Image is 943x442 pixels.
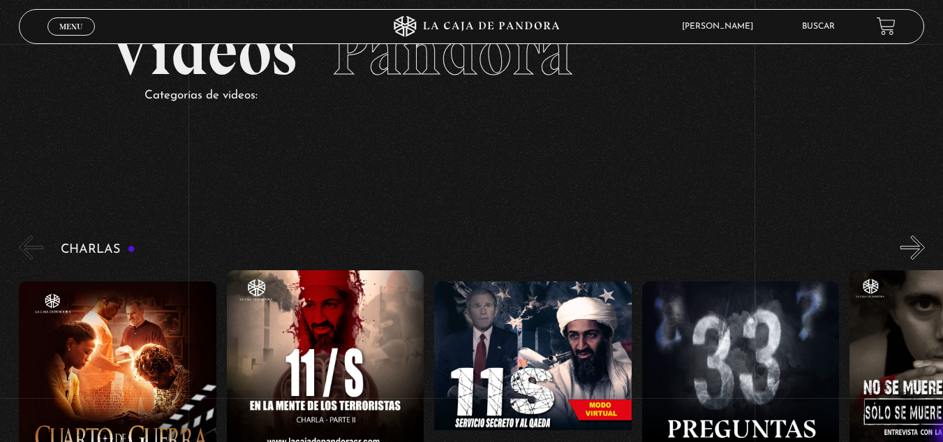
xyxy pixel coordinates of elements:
[332,12,573,91] span: Pandora
[61,243,135,256] h3: Charlas
[877,17,896,36] a: View your shopping cart
[54,34,87,43] span: Cerrar
[19,235,43,260] button: Previous
[144,85,834,107] p: Categorías de videos:
[900,235,925,260] button: Next
[675,22,767,31] span: [PERSON_NAME]
[59,22,82,31] span: Menu
[802,22,835,31] a: Buscar
[110,19,834,85] h2: Videos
